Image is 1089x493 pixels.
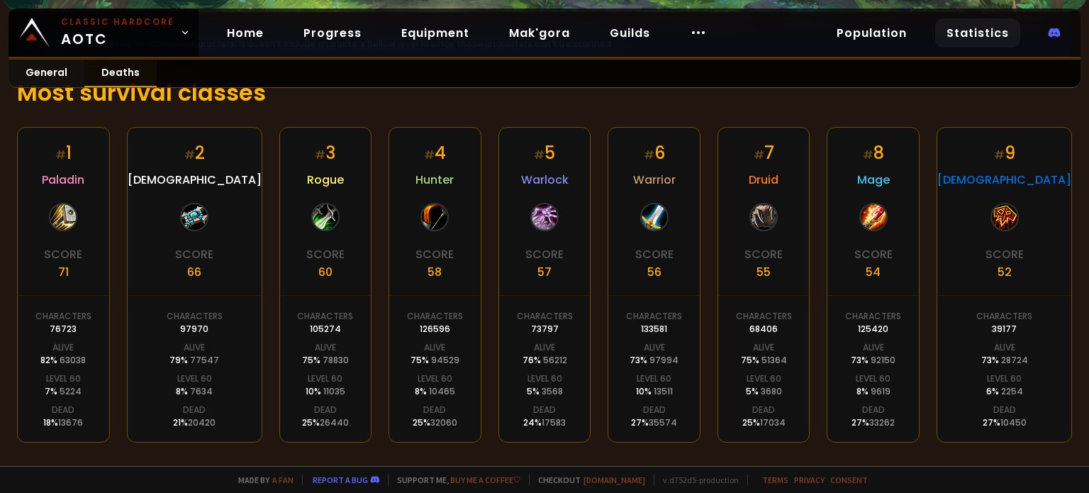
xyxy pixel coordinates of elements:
a: Buy me a coffee [450,475,520,485]
span: 13676 [58,416,83,428]
h1: Most survival classes [17,76,1072,110]
small: # [754,147,764,163]
div: Dead [533,404,556,416]
a: Deaths [84,60,157,87]
a: Progress [292,18,373,48]
div: Alive [534,341,555,354]
div: 126596 [420,323,450,336]
div: 25 % [413,416,457,429]
div: Dead [862,404,885,416]
div: 54 [866,263,881,281]
div: Level 60 [747,372,781,385]
div: 75 % [411,354,459,367]
div: 9 [994,140,1015,165]
div: Dead [52,404,74,416]
a: Privacy [794,475,825,485]
div: 27 % [631,416,677,429]
div: Characters [407,310,463,323]
div: Level 60 [856,372,890,385]
div: Score [744,245,783,263]
span: Warrior [633,171,676,189]
span: Druid [749,171,778,189]
div: 73 % [630,354,678,367]
div: 6 [644,140,665,165]
div: Alive [424,341,445,354]
div: Alive [994,341,1015,354]
small: # [184,147,195,163]
span: 63038 [60,354,86,366]
div: 75 % [741,354,787,367]
small: # [863,147,873,163]
div: Dead [423,404,446,416]
a: Population [825,18,918,48]
span: 9619 [871,385,890,397]
div: 52 [998,263,1012,281]
span: 13511 [654,385,673,397]
div: Dead [183,404,206,416]
span: 26440 [320,416,349,428]
div: 3 [315,140,335,165]
span: 33262 [869,416,895,428]
div: 73797 [531,323,559,336]
div: Characters [517,310,573,323]
div: 5 % [527,385,563,398]
div: 18 % [43,416,83,429]
div: 5 % [746,385,782,398]
a: [DOMAIN_NAME] [583,475,645,485]
span: 17034 [760,416,786,428]
div: 76 % [523,354,567,367]
span: AOTC [61,16,174,50]
div: 27 % [851,416,895,429]
a: a fan [272,475,294,485]
span: 10465 [429,385,455,397]
span: Support me, [388,475,520,485]
div: Score [415,245,454,263]
a: Guilds [598,18,661,48]
div: Alive [644,341,665,354]
div: 8 % [415,385,455,398]
div: 105274 [310,323,341,336]
span: 11035 [323,385,345,397]
div: Alive [753,341,774,354]
div: 79 % [169,354,219,367]
div: 73 % [981,354,1028,367]
a: Mak'gora [498,18,581,48]
span: v. d752d5 - production [654,475,739,485]
a: Home [216,18,275,48]
div: 24 % [523,416,566,429]
div: Alive [184,341,205,354]
div: Score [854,245,893,263]
span: 17583 [542,416,566,428]
span: Made by [230,475,294,485]
div: 7 [754,140,774,165]
span: 56212 [543,354,567,366]
div: 82 % [40,354,86,367]
div: 125420 [858,323,888,336]
div: 57 [537,263,552,281]
div: Score [306,245,345,263]
div: 25 % [302,416,349,429]
small: # [534,147,544,163]
div: Level 60 [177,372,212,385]
div: 10 % [306,385,345,398]
div: Level 60 [418,372,452,385]
div: Level 60 [527,372,562,385]
div: Alive [52,341,74,354]
div: Characters [167,310,223,323]
span: 3680 [761,385,782,397]
span: 2254 [1001,385,1023,397]
span: 92150 [871,354,895,366]
div: Characters [845,310,901,323]
div: 8 % [856,385,890,398]
span: 28724 [1001,354,1028,366]
span: 97994 [649,354,678,366]
div: Alive [315,341,336,354]
div: Score [44,245,82,263]
div: 10 % [636,385,673,398]
small: # [424,147,435,163]
div: 39177 [992,323,1017,336]
div: 5 [534,140,555,165]
span: 10450 [1000,416,1027,428]
div: Score [525,245,564,263]
div: 76723 [50,323,77,336]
